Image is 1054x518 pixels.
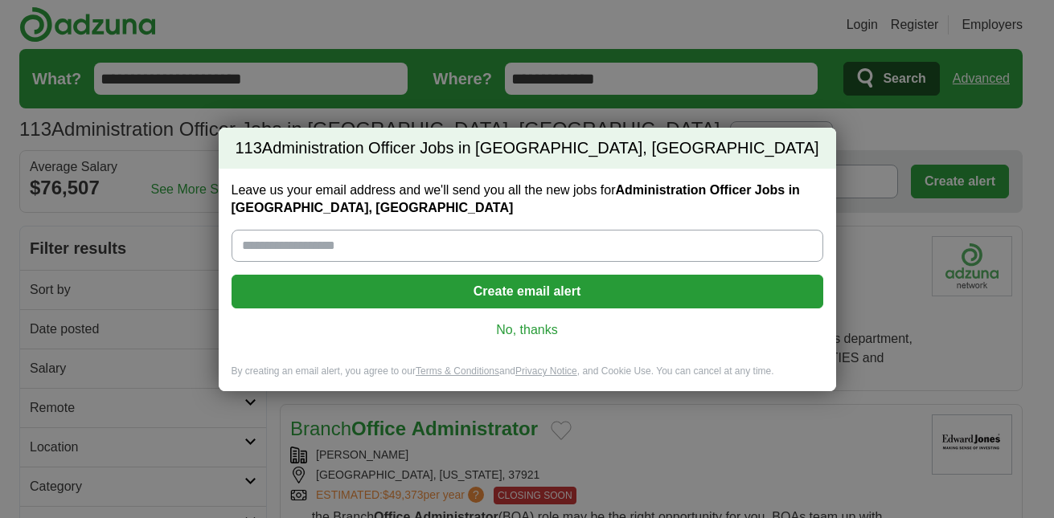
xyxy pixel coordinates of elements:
[232,275,823,308] button: Create email alert
[235,137,261,160] span: 113
[515,365,577,377] a: Privacy Notice
[244,321,810,339] a: No, thanks
[416,365,499,377] a: Terms & Conditions
[232,182,823,217] label: Leave us your email address and we'll send you all the new jobs for
[219,128,836,169] h2: Administration Officer Jobs in [GEOGRAPHIC_DATA], [GEOGRAPHIC_DATA]
[219,365,836,391] div: By creating an email alert, you agree to our and , and Cookie Use. You can cancel at any time.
